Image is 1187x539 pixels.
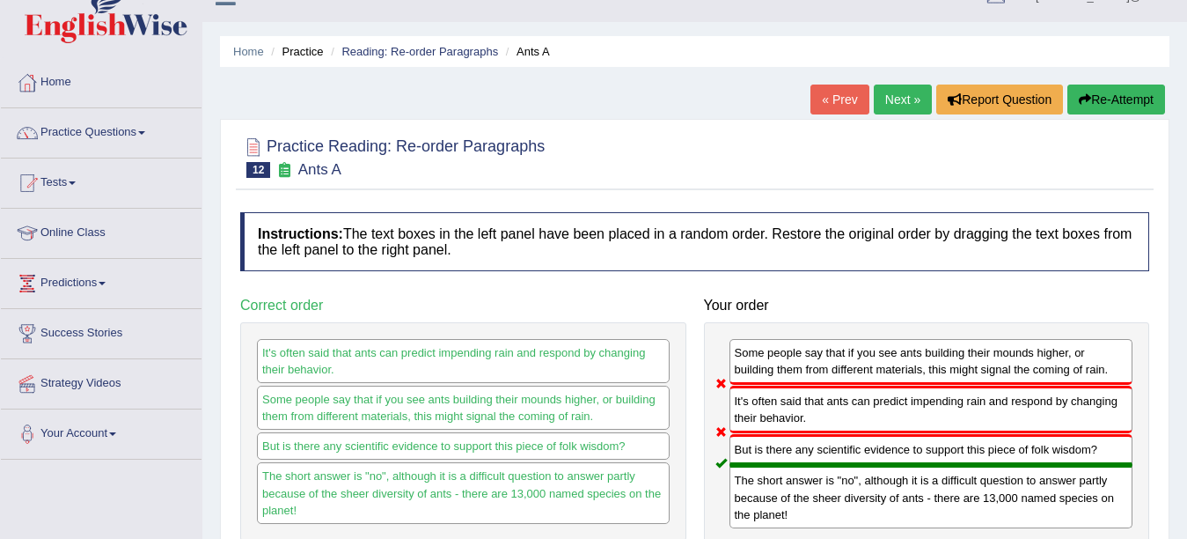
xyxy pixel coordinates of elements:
h4: Your order [704,298,1150,314]
div: It's often said that ants can predict impending rain and respond by changing their behavior. [257,339,670,383]
h4: Correct order [240,298,686,314]
a: Home [233,45,264,58]
button: Report Question [936,85,1063,114]
div: The short answer is "no", although it is a difficult question to answer partly because of the she... [729,465,1133,528]
div: Some people say that if you see ants building their mounds higher, or building them from differen... [257,386,670,430]
a: Strategy Videos [1,359,201,403]
a: Online Class [1,209,201,253]
a: Practice Questions [1,108,201,152]
a: Tests [1,159,201,203]
div: The short answer is "no", although it is a difficult question to answer partly because of the she... [257,462,670,523]
a: « Prev [810,85,868,114]
a: Predictions [1,259,201,303]
span: 12 [246,162,270,178]
a: Home [1,58,201,102]
a: Reading: Re-order Paragraphs [341,45,498,58]
b: Instructions: [258,226,343,241]
h2: Practice Reading: Re-order Paragraphs [240,134,545,178]
a: Your Account [1,410,201,454]
div: But is there any scientific evidence to support this piece of folk wisdom? [257,432,670,460]
a: Next » [874,85,932,114]
small: Ants A [298,161,341,178]
small: Exam occurring question [275,162,293,179]
a: Success Stories [1,309,201,353]
div: But is there any scientific evidence to support this piece of folk wisdom? [729,434,1133,465]
li: Ants A [502,43,550,60]
h4: The text boxes in the left panel have been placed in a random order. Restore the original order b... [240,212,1149,271]
div: It's often said that ants can predict impending rain and respond by changing their behavior. [729,386,1133,433]
li: Practice [267,43,323,60]
div: Some people say that if you see ants building their mounds higher, or building them from differen... [729,339,1133,385]
button: Re-Attempt [1067,85,1165,114]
